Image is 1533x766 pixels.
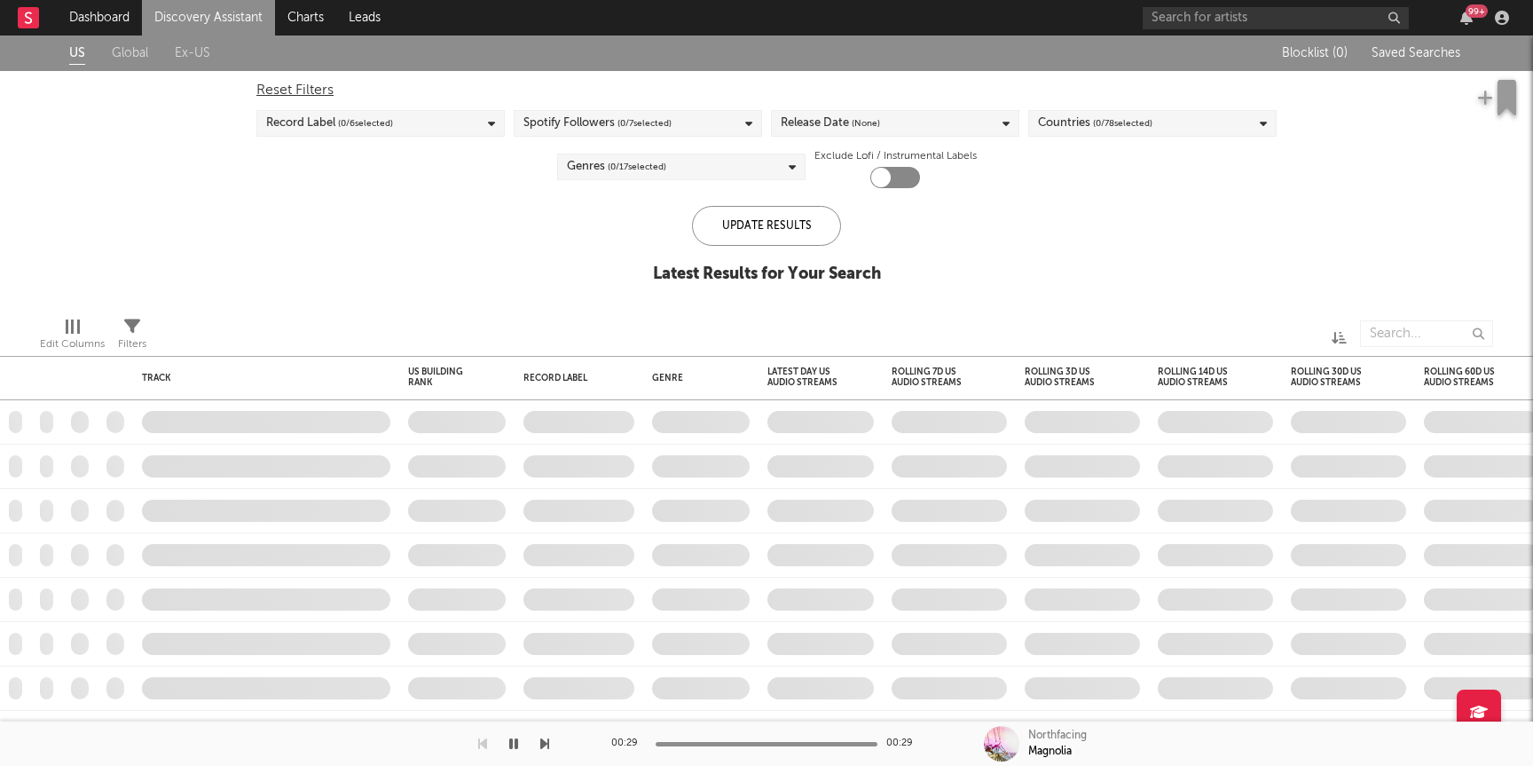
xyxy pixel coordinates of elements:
[1282,47,1348,59] span: Blocklist
[1093,113,1152,134] span: ( 0 / 78 selected)
[692,206,841,246] div: Update Results
[1158,367,1246,388] div: Rolling 14D US Audio Streams
[118,312,146,363] div: Filters
[1028,728,1087,744] div: Northfacing
[567,156,666,178] div: Genres
[1143,7,1409,29] input: Search for artists
[1333,47,1348,59] span: ( 0 )
[1038,113,1152,134] div: Countries
[523,113,672,134] div: Spotify Followers
[112,43,148,65] a: Global
[1360,320,1493,347] input: Search...
[1025,367,1113,388] div: Rolling 3D US Audio Streams
[338,113,393,134] span: ( 0 / 6 selected)
[142,373,381,383] div: Track
[611,733,647,754] div: 00:29
[1366,46,1464,60] button: Saved Searches
[1466,4,1488,18] div: 99 +
[653,264,881,285] div: Latest Results for Your Search
[1460,11,1473,25] button: 99+
[408,367,479,388] div: US Building Rank
[175,43,210,65] a: Ex-US
[1291,367,1380,388] div: Rolling 30D US Audio Streams
[814,146,977,167] label: Exclude Lofi / Instrumental Labels
[40,334,105,355] div: Edit Columns
[608,156,666,178] span: ( 0 / 17 selected)
[118,334,146,355] div: Filters
[1372,47,1464,59] span: Saved Searches
[523,373,608,383] div: Record Label
[652,373,741,383] div: Genre
[40,312,105,363] div: Edit Columns
[1028,744,1072,760] div: Magnolia
[892,367,980,388] div: Rolling 7D US Audio Streams
[617,113,672,134] span: ( 0 / 7 selected)
[767,367,847,388] div: Latest Day US Audio Streams
[886,733,922,754] div: 00:29
[69,43,85,65] a: US
[781,113,880,134] div: Release Date
[266,113,393,134] div: Record Label
[256,80,1277,101] div: Reset Filters
[852,113,880,134] span: (None)
[1424,367,1513,388] div: Rolling 60D US Audio Streams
